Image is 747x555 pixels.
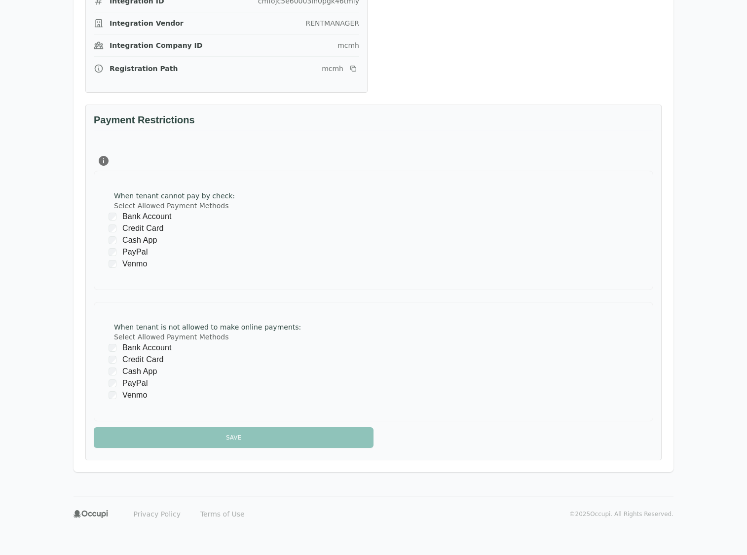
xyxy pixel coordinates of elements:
[122,366,157,377] span: Cash App
[347,63,359,74] button: Copy registration link
[94,113,653,131] h3: Payment Restrictions
[109,213,116,221] input: Bank Account
[114,191,235,201] div: When tenant cannot pay by check :
[109,379,116,387] input: PayPal
[109,248,116,256] input: PayPal
[109,260,116,268] input: Venmo
[109,224,116,232] input: Credit Card
[337,40,359,50] div: mcmh
[122,211,172,222] span: Bank Account
[109,236,116,244] input: Cash App
[114,201,235,211] label: Select Allowed Payment Methods
[122,342,172,354] span: Bank Account
[110,40,202,50] span: Integration Company ID
[569,510,673,518] p: © 2025 Occupi. All Rights Reserved.
[122,389,148,401] span: Venmo
[306,18,359,28] div: RENTMANAGER
[322,64,343,74] div: mcmh
[109,356,116,364] input: Credit Card
[114,322,301,332] div: When tenant is not allowed to make online payments :
[128,506,187,522] a: Privacy Policy
[122,354,163,366] span: Credit Card
[122,246,148,258] span: PayPal
[109,368,116,375] input: Cash App
[122,258,148,270] span: Venmo
[122,234,157,246] span: Cash App
[194,506,251,522] a: Terms of Use
[110,18,184,28] span: Integration Vendor
[122,377,148,389] span: PayPal
[109,391,116,399] input: Venmo
[122,222,163,234] span: Credit Card
[109,344,116,352] input: Bank Account
[114,332,301,342] label: Select Allowed Payment Methods
[110,64,178,74] span: Registration Path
